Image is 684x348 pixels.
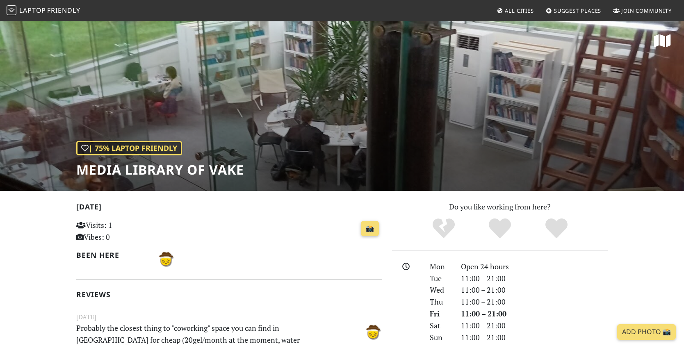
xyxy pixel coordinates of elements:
h2: Reviews [76,290,382,299]
div: Fri [425,308,456,320]
small: [DATE] [71,312,387,322]
span: Join Community [621,7,672,14]
h2: [DATE] [76,202,382,214]
img: 3609-basel.jpg [155,249,175,269]
p: Visits: 1 Vibes: 0 [76,219,172,243]
div: Tue [425,273,456,284]
div: Yes [472,217,528,240]
div: Wed [425,284,456,296]
div: | 75% Laptop Friendly [76,141,182,155]
span: Laptop [19,6,46,15]
div: Thu [425,296,456,308]
a: Join Community [610,3,675,18]
span: Friendly [47,6,80,15]
a: 📸 [361,221,379,237]
span: Suggest Places [554,7,602,14]
h1: Media library of Vake [76,162,244,177]
img: LaptopFriendly [7,5,16,15]
h2: Been here [76,251,146,259]
div: Sun [425,332,456,343]
div: 11:00 – 21:00 [456,332,613,343]
div: Open 24 hours [456,261,613,273]
div: No [415,217,472,240]
span: Basel B [363,326,382,336]
span: Basel B [155,253,175,263]
div: 11:00 – 21:00 [456,296,613,308]
div: 11:00 – 21:00 [456,284,613,296]
span: All Cities [505,7,534,14]
a: LaptopFriendly LaptopFriendly [7,4,80,18]
div: Definitely! [528,217,585,240]
div: 11:00 – 21:00 [456,273,613,284]
div: 11:00 – 21:00 [456,320,613,332]
div: Sat [425,320,456,332]
div: 11:00 – 21:00 [456,308,613,320]
a: Suggest Places [543,3,605,18]
a: All Cities [493,3,537,18]
div: Mon [425,261,456,273]
p: Do you like working from here? [392,201,608,213]
img: 3609-basel.jpg [363,322,382,342]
